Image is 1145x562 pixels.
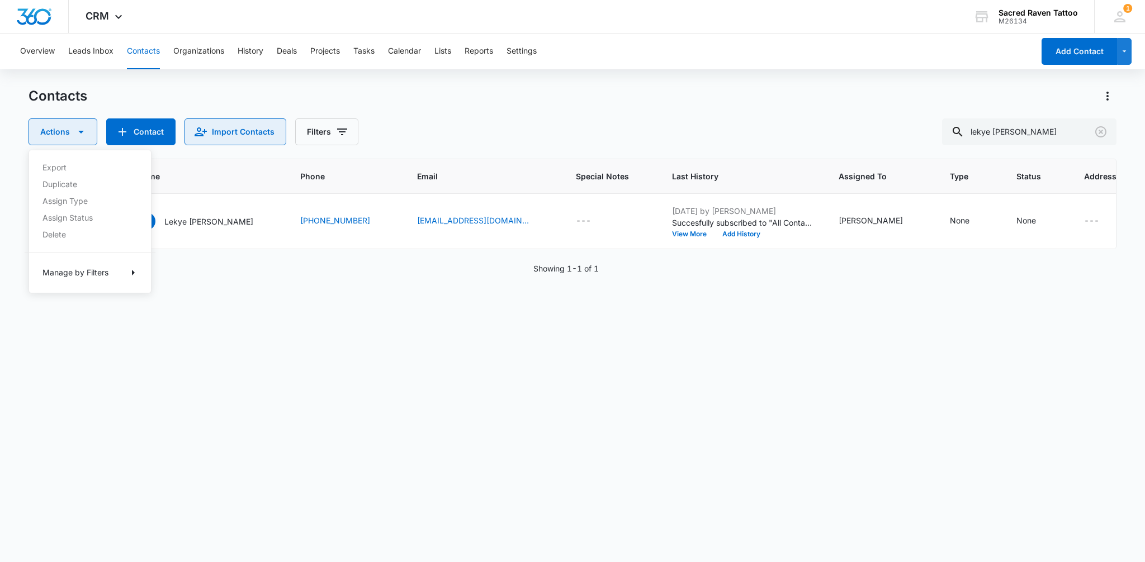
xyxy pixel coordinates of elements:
button: Filters [295,118,358,145]
div: account id [999,17,1078,25]
button: Organizations [173,34,224,69]
div: account name [999,8,1078,17]
button: Actions [29,118,97,145]
button: Add Contact [1042,38,1117,65]
button: Calendar [388,34,421,69]
button: Add Contact [106,118,176,145]
p: Showing 1-1 of 1 [533,263,599,274]
div: Assigned To - Tabitha Torres - Select to Edit Field [839,215,923,228]
div: --- [1084,215,1099,228]
button: Import Contacts [184,118,286,145]
div: Type - None - Select to Edit Field [950,215,990,228]
a: [EMAIL_ADDRESS][DOMAIN_NAME] [417,215,529,226]
a: [PHONE_NUMBER] [300,215,370,226]
button: Tasks [353,34,375,69]
div: Email - kyeransom89@gmail.com - Select to Edit Field [417,215,549,228]
div: Manage by Filters [42,269,108,277]
p: [DATE] by [PERSON_NAME] [672,205,812,217]
div: Special Notes - - Select to Edit Field [576,215,611,228]
div: [PERSON_NAME] [839,215,903,226]
div: notifications count [1123,4,1132,13]
span: Assigned To [839,170,907,182]
button: Settings [507,34,537,69]
span: Address [1084,170,1116,182]
button: Add History [715,231,768,237]
h1: Contacts [29,88,87,104]
div: Address - - Select to Edit Field [1084,215,1119,228]
div: Name - Lekye Ransom - Select to Edit Field [138,212,273,230]
div: None [950,215,969,226]
div: Status - None - Select to Edit Field [1016,215,1056,228]
button: View More [672,231,715,237]
input: Search Contacts [942,118,1116,145]
span: Last History [672,170,796,182]
span: Email [417,170,533,182]
span: 1 [1123,4,1132,13]
span: Special Notes [576,170,629,182]
button: Deals [277,34,297,69]
button: Manage by Filters [29,261,151,284]
div: Phone - (970) 306-9974 - Select to Edit Field [300,215,390,228]
button: Projects [310,34,340,69]
button: Lists [434,34,451,69]
button: Actions [1099,87,1116,105]
button: Overview [20,34,55,69]
button: Leads Inbox [68,34,113,69]
p: Lekye [PERSON_NAME] [164,216,253,227]
span: Phone [300,170,374,182]
button: History [238,34,263,69]
div: None [1016,215,1036,226]
button: Reports [465,34,493,69]
span: CRM [86,10,109,22]
button: Contacts [127,34,160,69]
div: --- [576,215,591,228]
p: Succesfully subscribed to "All Contacts". [672,217,812,228]
span: Status [1016,170,1041,182]
span: Type [950,170,973,182]
span: Name [138,170,257,182]
button: Clear [1092,123,1110,141]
